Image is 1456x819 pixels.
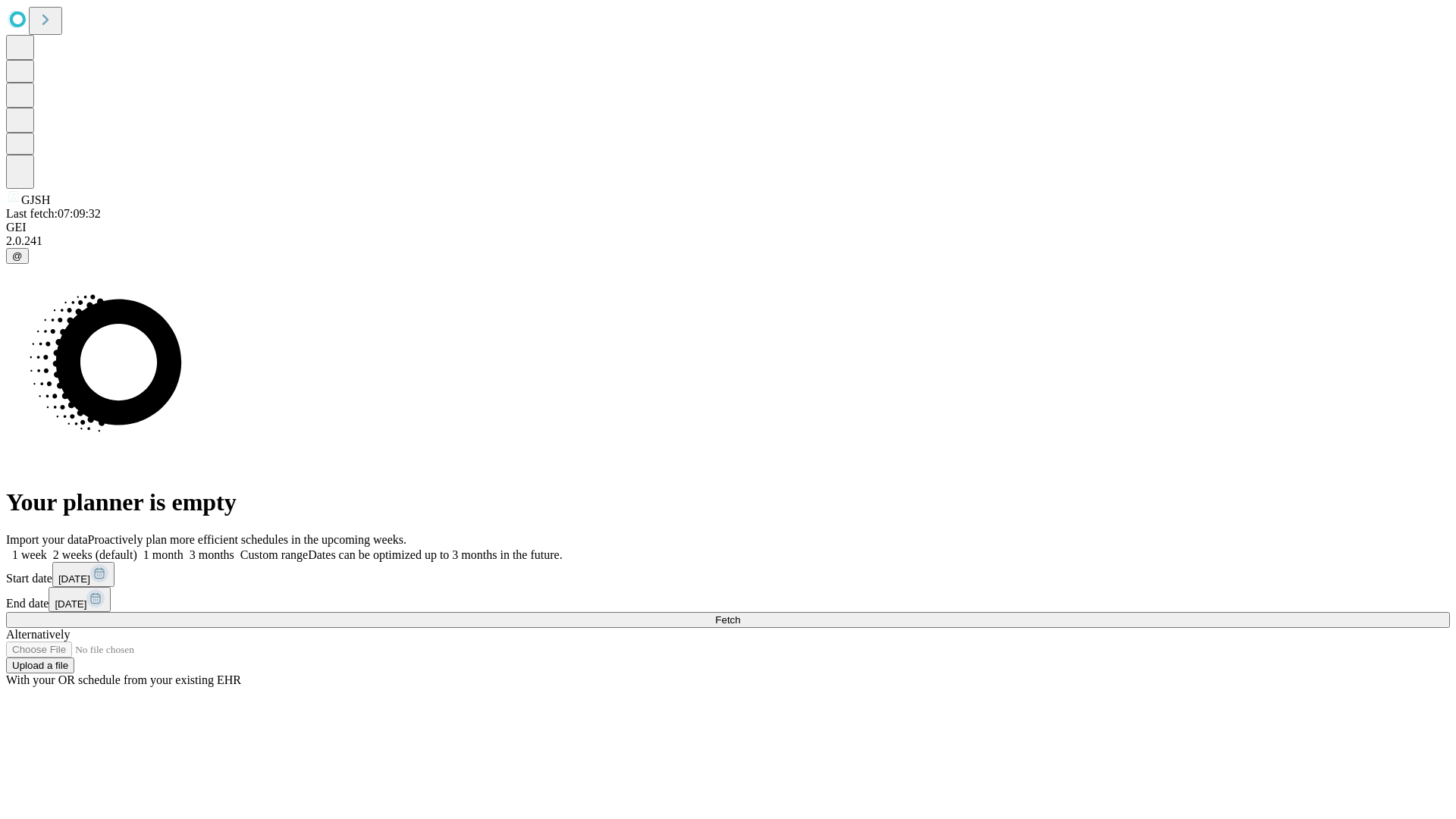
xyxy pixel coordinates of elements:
[6,612,1450,628] button: Fetch
[6,587,1450,612] div: End date
[6,488,1450,516] h1: Your planner is empty
[143,548,184,561] span: 1 month
[240,548,308,561] span: Custom range
[190,548,234,561] span: 3 months
[52,562,115,587] button: [DATE]
[6,234,1450,248] div: 2.0.241
[6,221,1450,234] div: GEI
[53,548,137,561] span: 2 weeks (default)
[58,573,90,585] span: [DATE]
[12,250,23,262] span: @
[6,533,88,546] span: Import your data
[49,587,111,612] button: [DATE]
[715,614,740,626] span: Fetch
[6,628,70,641] span: Alternatively
[12,548,47,561] span: 1 week
[6,657,74,673] button: Upload a file
[6,207,101,220] span: Last fetch: 07:09:32
[88,533,406,546] span: Proactively plan more efficient schedules in the upcoming weeks.
[6,673,241,686] span: With your OR schedule from your existing EHR
[21,193,50,206] span: GJSH
[55,598,86,610] span: [DATE]
[6,248,29,264] button: @
[308,548,562,561] span: Dates can be optimized up to 3 months in the future.
[6,562,1450,587] div: Start date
